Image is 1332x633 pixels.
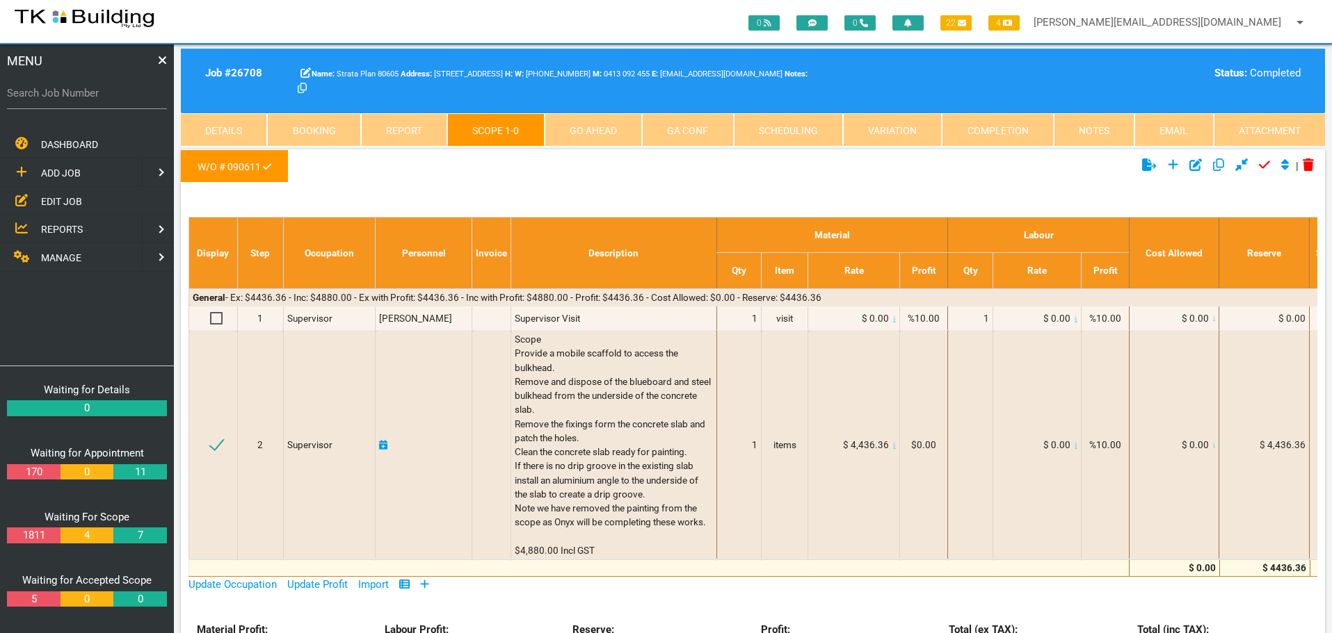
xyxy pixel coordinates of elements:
span: 0 [748,15,780,31]
a: Import [358,578,389,591]
span: Scope Provide a mobile scaffold to access the bulkhead. Remove and dispose of the blueboard and s... [515,334,713,556]
span: Supervisor [287,439,332,450]
b: M: [593,69,602,79]
span: 1 [257,313,263,324]
span: MANAGE [41,252,81,263]
span: $ 0.00 [1182,313,1209,324]
th: Profit [900,253,948,288]
div: | [1138,149,1318,183]
a: Update Occupation [188,578,277,591]
span: 0 [844,15,876,31]
a: Completion [942,113,1053,147]
th: Material [716,217,948,253]
span: 22 [940,15,972,31]
b: Status: [1214,67,1247,79]
th: Personnel [376,217,472,289]
th: Step [237,217,283,289]
a: Update Profit [287,578,348,591]
b: Job # 26708 [205,67,262,79]
td: [PERSON_NAME] [376,306,472,330]
a: Variation [843,113,942,147]
a: Add Row [420,578,429,591]
span: Strata Plan 80605 [312,69,399,79]
div: $ 0.00 [1133,561,1216,575]
th: Labour [948,217,1130,253]
a: 0 [61,591,113,607]
a: Booking [267,113,360,147]
b: Name: [312,69,335,79]
span: %10.00 [1089,313,1121,324]
span: Supervisor [287,313,332,324]
a: 170 [7,464,60,480]
span: 2 [257,439,263,450]
span: Anne [593,69,650,79]
span: [EMAIL_ADDRESS][DOMAIN_NAME] [652,69,783,79]
a: 0 [113,591,166,607]
th: Rate [808,253,900,288]
img: s3file [14,7,155,29]
span: $ 0.00 [1182,439,1209,450]
span: %10.00 [908,313,940,324]
a: Waiting for Details [44,384,130,396]
a: Notes [1054,113,1134,147]
a: Waiting for Appointment [31,447,144,459]
a: Click here copy customer information. [298,83,307,95]
a: Waiting For Scope [45,511,129,523]
b: W: [515,69,524,79]
td: $ 0.00 [1219,306,1310,330]
span: MENU [7,51,42,70]
span: 1 [752,313,757,324]
a: 5 [7,591,60,607]
th: Occupation [283,217,376,289]
a: Details [181,113,267,147]
th: Description [511,217,716,289]
label: Search Job Number [7,85,167,101]
span: 1 [752,439,757,450]
th: Item [762,253,808,288]
a: 0 [61,464,113,480]
span: $0.00 [911,439,936,450]
span: EDIT JOB [41,195,82,206]
span: 1 [984,313,989,324]
a: 0 [7,400,167,416]
a: W/O # 090611 [181,149,289,183]
b: E: [652,69,658,79]
span: Supervisor Visit [515,313,580,324]
span: [STREET_ADDRESS] [401,69,503,79]
a: Go Ahead [545,113,642,147]
th: Qty [716,253,762,288]
a: Scheduling [734,113,843,147]
td: $ 4,436.36 [1219,331,1310,559]
a: Show/Hide Columns [399,578,410,591]
a: GA Conf [642,113,733,147]
span: %10.00 [1089,439,1121,450]
b: Address: [401,69,432,79]
span: $ 0.00 [862,313,889,324]
a: 7 [113,527,166,543]
a: Click here to add schedule. [379,439,387,450]
a: Email [1134,113,1213,147]
th: Display [189,217,237,289]
b: H: [505,69,513,79]
div: Completed [1038,65,1301,81]
span: $ 0.00 [1043,439,1070,450]
div: $ 4436.36 [1223,561,1306,575]
a: Waiting for Accepted Scope [22,574,152,586]
th: Reserve [1219,217,1310,289]
b: Notes: [785,69,808,79]
span: DASHBOARD [41,139,98,150]
span: Aaron Darcy LGS [515,69,591,79]
a: 4 [61,527,113,543]
th: Profit [1082,253,1130,288]
a: Attachment [1214,113,1325,147]
th: Rate [993,253,1082,288]
a: Report [361,113,447,147]
span: $ 0.00 [1043,313,1070,324]
span: items [773,439,796,450]
th: Qty [948,253,993,288]
span: REPORTS [41,224,83,235]
span: ADD JOB [41,167,81,179]
span: 4 [988,15,1020,31]
span: $ 4,436.36 [843,439,889,450]
th: Cost Allowed [1130,217,1219,289]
